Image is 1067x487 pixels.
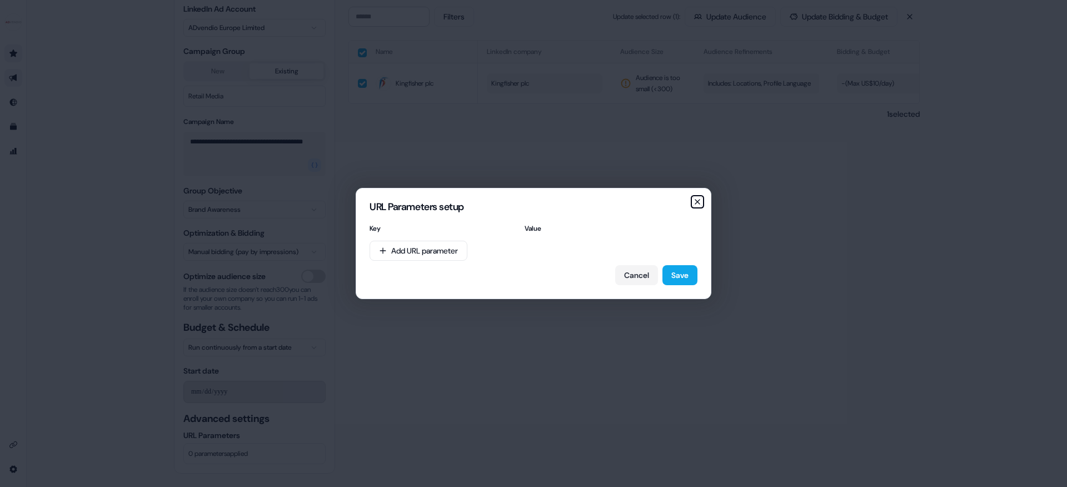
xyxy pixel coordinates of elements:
[370,221,522,236] div: Key
[662,265,697,285] button: Save
[615,265,658,285] button: Cancel
[370,202,697,212] h2: URL Parameters setup
[522,221,675,236] div: Value
[370,241,467,261] button: Add URL parameter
